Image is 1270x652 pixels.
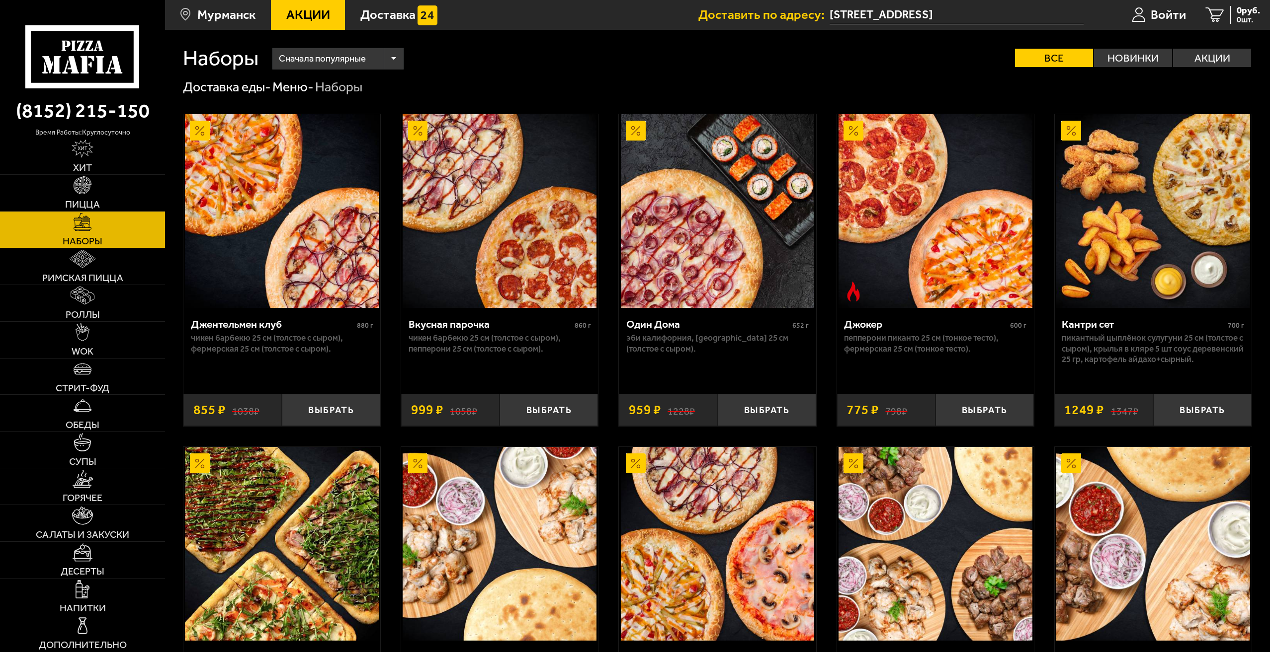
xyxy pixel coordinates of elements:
a: АкционныйДжентельмен клуб [183,114,380,308]
span: Горячее [63,493,102,503]
a: АкционныйКозырь [1055,447,1252,641]
button: Выбрать [282,394,380,426]
img: Джокер [839,114,1032,308]
img: Акционный [190,121,210,141]
div: Кантри сет [1062,318,1225,331]
a: АкционныйДон Цыпа [401,447,598,641]
img: Дон Цыпа [403,447,596,641]
span: Доставить по адресу: [698,8,830,21]
img: Акционный [408,121,428,141]
a: Доставка еды- [183,79,271,95]
span: 855 ₽ [193,403,226,417]
img: Козырь [1056,447,1250,641]
img: 15daf4d41897b9f0e9f617042186c801.svg [418,5,437,25]
img: Акционный [844,453,863,473]
span: 999 ₽ [411,403,443,417]
img: Джентельмен клуб [185,114,379,308]
img: Мама Миа [185,447,379,641]
span: улица Радищева, 15 [830,6,1084,24]
span: Дополнительно [39,640,127,650]
div: Один Дома [626,318,790,331]
span: 860 г [575,321,591,330]
span: Салаты и закуски [36,530,129,540]
p: Пикантный цыплёнок сулугуни 25 см (толстое с сыром), крылья в кляре 5 шт соус деревенский 25 гр, ... [1062,333,1244,364]
span: Мурманск [197,8,255,21]
img: Акционный [1061,121,1081,141]
p: Пепперони Пиканто 25 см (тонкое тесто), Фермерская 25 см (тонкое тесто). [844,333,1026,354]
span: Доставка [360,8,416,21]
img: Акционный [190,453,210,473]
span: 775 ₽ [847,403,879,417]
div: Наборы [315,78,362,96]
s: 1228 ₽ [668,403,695,417]
a: АкционныйМама Миа [183,447,380,641]
label: Новинки [1094,49,1172,67]
div: Джокер [844,318,1008,331]
span: WOK [72,347,93,357]
img: Акционный [1061,453,1081,473]
s: 1058 ₽ [450,403,477,417]
img: Один Дома [621,114,815,308]
img: Акционный [408,453,428,473]
p: Чикен Барбекю 25 см (толстое с сыром), Пепперони 25 см (толстое с сыром). [409,333,591,354]
span: Сначала популярные [279,46,366,72]
img: Кантри сет [1056,114,1250,308]
span: Супы [69,457,96,467]
p: Эби Калифорния, [GEOGRAPHIC_DATA] 25 см (толстое с сыром). [626,333,809,354]
span: Акции [286,8,330,21]
label: Все [1015,49,1093,67]
img: Акционный [844,121,863,141]
span: 959 ₽ [629,403,661,417]
span: 880 г [357,321,373,330]
button: Выбрать [500,394,598,426]
span: 700 г [1228,321,1244,330]
span: Обеды [66,420,99,430]
a: АкционныйШашлычетти [837,447,1034,641]
div: Джентельмен клуб [191,318,354,331]
img: Шашлычетти [839,447,1032,641]
span: Римская пицца [42,273,123,283]
img: Вилладжио [621,447,815,641]
img: Акционный [626,121,646,141]
p: Чикен Барбекю 25 см (толстое с сыром), Фермерская 25 см (толстое с сыром). [191,333,373,354]
span: 0 руб. [1237,6,1260,15]
span: 652 г [792,321,809,330]
button: Выбрать [935,394,1034,426]
s: 1347 ₽ [1111,403,1138,417]
span: Напитки [60,603,106,613]
s: 798 ₽ [885,403,907,417]
a: АкционныйОстрое блюдоДжокер [837,114,1034,308]
button: Выбрать [1153,394,1252,426]
button: Выбрать [718,394,816,426]
img: Острое блюдо [844,282,863,301]
span: Десерты [61,567,104,577]
h1: Наборы [183,48,258,69]
span: Хит [73,163,92,173]
s: 1038 ₽ [232,403,259,417]
img: Вкусная парочка [403,114,596,308]
span: Пицца [65,200,100,210]
input: Ваш адрес доставки [830,6,1084,24]
div: Вкусная парочка [409,318,572,331]
span: Стрит-фуд [56,383,109,393]
a: АкционныйКантри сет [1055,114,1252,308]
span: 600 г [1010,321,1026,330]
a: АкционныйВкусная парочка [401,114,598,308]
a: АкционныйОдин Дома [619,114,816,308]
span: Роллы [66,310,100,320]
span: 1249 ₽ [1064,403,1104,417]
a: АкционныйВилладжио [619,447,816,641]
img: Акционный [626,453,646,473]
label: Акции [1173,49,1251,67]
a: Меню- [272,79,314,95]
span: Войти [1151,8,1186,21]
span: Наборы [63,236,102,246]
span: 0 шт. [1237,16,1260,24]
